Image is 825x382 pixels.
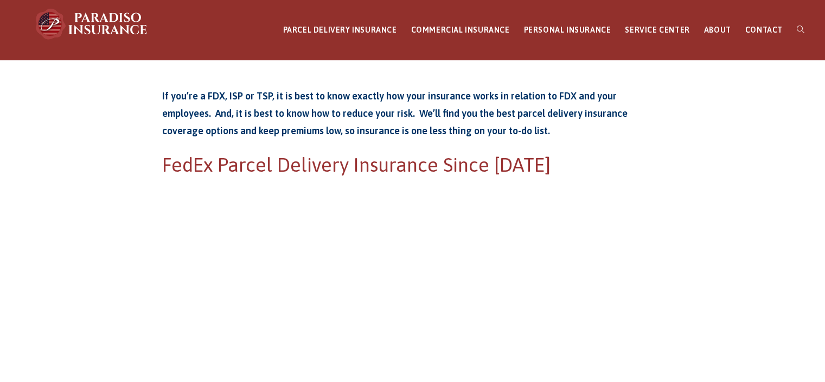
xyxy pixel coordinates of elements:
[162,153,551,176] span: FedEx Parcel Delivery Insurance Since [DATE]
[524,26,611,34] span: PERSONAL INSURANCE
[625,26,689,34] span: SERVICE CENTER
[411,26,510,34] span: COMMERCIAL INSURANCE
[745,26,783,34] span: CONTACT
[162,90,628,137] strong: If you’re a FDX, ISP or TSP, it is best to know exactly how your insurance works in relation to F...
[283,26,397,34] span: PARCEL DELIVERY INSURANCE
[33,8,152,40] img: Paradiso Insurance
[704,26,731,34] span: ABOUT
